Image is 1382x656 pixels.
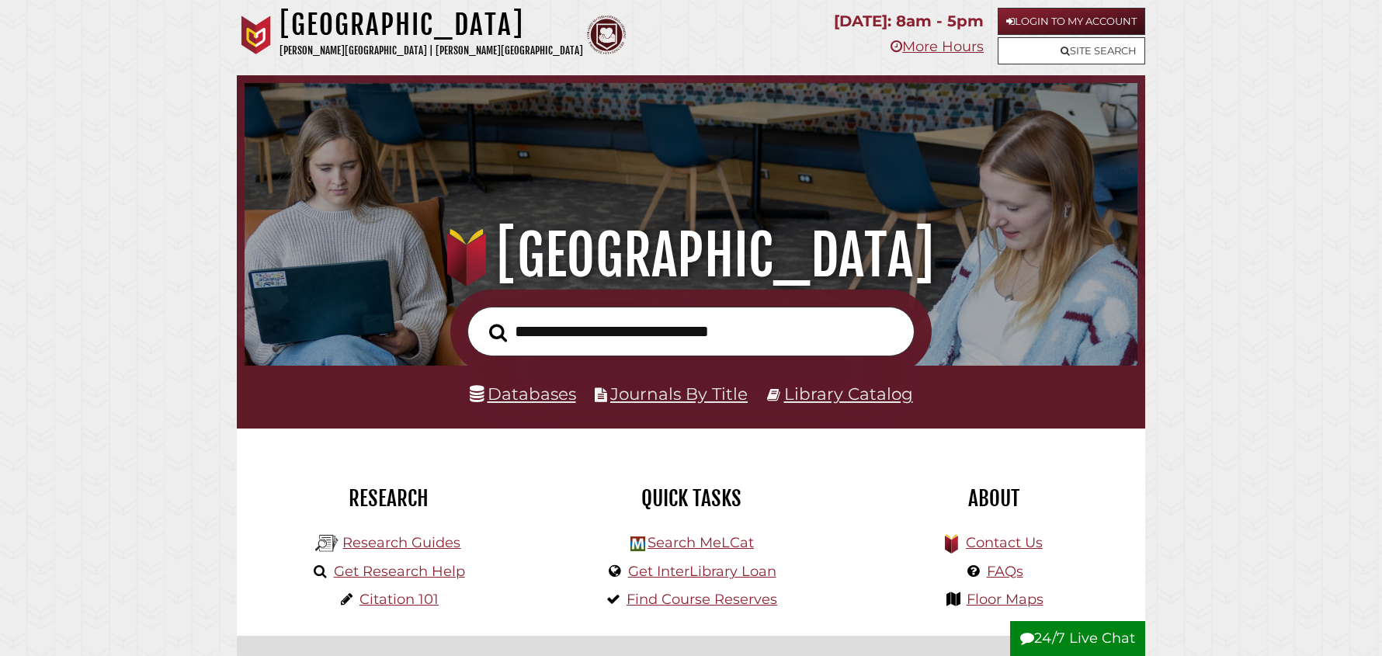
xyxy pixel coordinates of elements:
a: Databases [470,384,576,404]
a: Research Guides [342,534,460,551]
i: Search [489,323,507,342]
img: Hekman Library Logo [630,536,645,551]
a: Find Course Reserves [627,591,777,608]
h2: Research [248,485,528,512]
a: Get InterLibrary Loan [628,563,776,580]
img: Calvin University [237,16,276,54]
a: More Hours [891,38,984,55]
img: Calvin Theological Seminary [587,16,626,54]
a: Citation 101 [359,591,439,608]
a: Get Research Help [334,563,465,580]
h1: [GEOGRAPHIC_DATA] [280,8,583,42]
a: Search MeLCat [648,534,754,551]
a: Login to My Account [998,8,1145,35]
a: Library Catalog [784,384,913,404]
a: Floor Maps [967,591,1043,608]
h1: [GEOGRAPHIC_DATA] [266,221,1117,290]
a: FAQs [987,563,1023,580]
p: [DATE]: 8am - 5pm [834,8,984,35]
img: Hekman Library Logo [315,532,339,555]
h2: Quick Tasks [551,485,831,512]
p: [PERSON_NAME][GEOGRAPHIC_DATA] | [PERSON_NAME][GEOGRAPHIC_DATA] [280,42,583,60]
a: Contact Us [966,534,1043,551]
a: Site Search [998,37,1145,64]
h2: About [854,485,1134,512]
button: Search [481,319,515,347]
a: Journals By Title [610,384,748,404]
